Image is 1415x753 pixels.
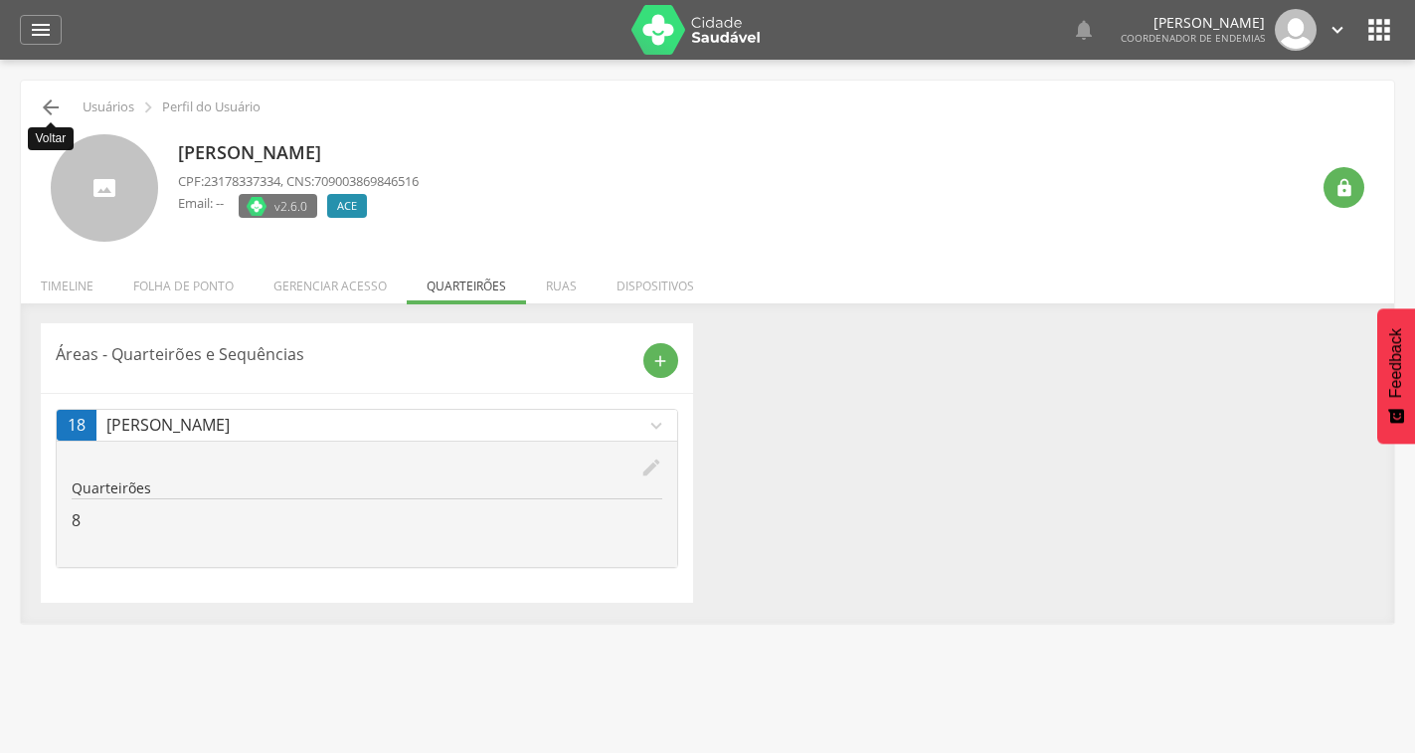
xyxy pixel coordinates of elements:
[20,15,62,45] a: 
[178,194,224,213] p: Email: --
[314,172,419,190] span: 709003869846516
[29,18,53,42] i: 
[21,258,113,304] li: Timeline
[597,258,714,304] li: Dispositivos
[651,352,669,370] i: add
[526,258,597,304] li: Ruas
[106,414,645,437] p: [PERSON_NAME]
[1387,328,1405,398] span: Feedback
[1121,31,1265,45] span: Coordenador de Endemias
[1377,308,1415,444] button: Feedback - Mostrar pesquisa
[39,95,63,119] i: 
[645,415,667,437] i: expand_more
[274,196,307,216] span: v2.6.0
[162,99,261,115] p: Perfil do Usuário
[137,96,159,118] i: 
[1327,9,1348,51] a: 
[113,258,254,304] li: Folha de ponto
[72,478,662,498] p: Quarteirões
[1072,9,1096,51] a: 
[1121,16,1265,30] p: [PERSON_NAME]
[1363,14,1395,46] i: 
[28,127,75,150] div: Voltar
[178,172,419,191] p: CPF: , CNS:
[1327,19,1348,41] i: 
[56,343,628,366] p: Áreas - Quarteirões e Sequências
[1072,18,1096,42] i: 
[83,99,134,115] p: Usuários
[178,140,419,166] p: [PERSON_NAME]
[204,172,280,190] span: 23178337334
[1334,178,1354,198] i: 
[337,198,357,214] span: ACE
[57,410,677,441] a: 18[PERSON_NAME]expand_more
[640,457,662,478] i: edit
[72,509,662,532] p: 8
[68,414,86,437] span: 18
[254,258,407,304] li: Gerenciar acesso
